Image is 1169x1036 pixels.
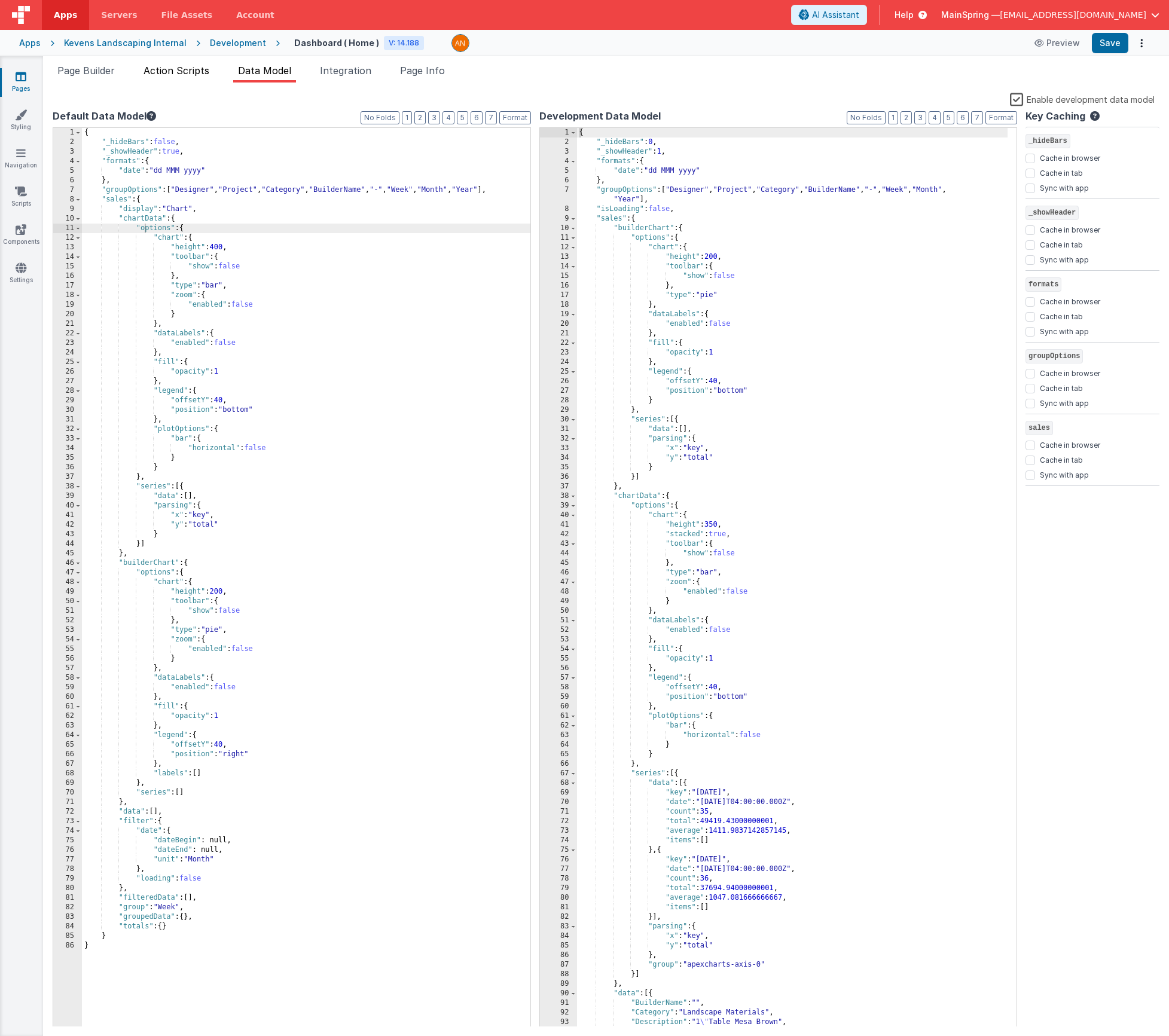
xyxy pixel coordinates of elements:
label: Cache in browser [1040,295,1100,307]
div: 11 [53,224,82,233]
div: 14 [53,252,82,262]
div: 26 [540,377,577,386]
div: 30 [540,415,577,424]
div: 43 [53,530,82,539]
div: 39 [540,501,577,511]
div: 8 [53,195,82,204]
div: 60 [53,692,82,702]
div: 80 [540,893,577,903]
div: 74 [540,836,577,845]
div: 76 [540,855,577,864]
div: 84 [540,931,577,941]
button: 7 [971,111,983,124]
button: 2 [901,111,912,124]
div: 7 [540,185,577,204]
div: 86 [53,941,82,951]
div: 68 [53,769,82,778]
div: 79 [53,874,82,884]
div: 64 [53,731,82,740]
div: 65 [540,750,577,759]
div: 64 [540,740,577,750]
div: 35 [53,453,82,463]
div: 65 [53,740,82,750]
div: 29 [540,405,577,415]
span: Page Builder [57,65,115,77]
div: 60 [540,702,577,711]
div: 57 [540,673,577,683]
div: 27 [53,377,82,386]
div: 12 [540,243,577,252]
span: _hideBars [1025,134,1070,148]
div: 10 [53,214,82,224]
button: MainSpring — [EMAIL_ADDRESS][DOMAIN_NAME] [941,9,1159,21]
div: 4 [540,157,577,166]
label: Sync with app [1040,325,1089,337]
button: Format [499,111,531,124]
div: 62 [540,721,577,731]
div: 76 [53,845,82,855]
div: 52 [53,616,82,625]
div: 55 [540,654,577,664]
div: 43 [540,539,577,549]
div: 74 [53,826,82,836]
button: Save [1092,33,1128,53]
div: 34 [53,444,82,453]
div: 21 [53,319,82,329]
div: 39 [53,491,82,501]
div: 63 [53,721,82,731]
div: 54 [540,644,577,654]
div: 48 [53,577,82,587]
div: 31 [540,424,577,434]
label: Cache in tab [1040,238,1083,250]
div: 73 [53,817,82,826]
button: Default Data Model [53,109,156,123]
div: 9 [53,204,82,214]
div: 70 [53,788,82,797]
div: 59 [53,683,82,692]
div: 33 [53,434,82,444]
div: 75 [540,845,577,855]
label: Cache in browser [1040,438,1100,450]
span: _showHeader [1025,206,1079,220]
div: 78 [540,874,577,884]
div: 21 [540,329,577,338]
div: 28 [53,386,82,396]
div: 85 [53,931,82,941]
button: 6 [957,111,969,124]
span: Data Model [238,65,291,77]
div: 25 [540,367,577,377]
label: Cache in browser [1040,151,1100,163]
div: 45 [540,558,577,568]
span: Integration [320,65,371,77]
div: 34 [540,453,577,463]
div: 45 [53,549,82,558]
button: 1 [888,111,898,124]
div: 57 [53,664,82,673]
div: 54 [53,635,82,644]
button: 5 [943,111,954,124]
div: 18 [540,300,577,310]
div: 78 [53,864,82,874]
span: Apps [54,9,77,21]
div: 48 [540,587,577,597]
div: 81 [540,903,577,912]
div: 69 [53,778,82,788]
div: 47 [540,577,577,587]
div: 2 [53,137,82,147]
span: formats [1025,277,1061,292]
div: 2 [540,137,577,147]
div: 40 [540,511,577,520]
div: 33 [540,444,577,453]
button: 4 [442,111,454,124]
div: 20 [53,310,82,319]
div: 8 [540,204,577,214]
label: Sync with app [1040,396,1089,408]
div: 42 [540,530,577,539]
div: 36 [53,463,82,472]
button: No Folds [847,111,886,124]
button: Preview [1027,33,1087,53]
div: 52 [540,625,577,635]
div: V: 14.188 [384,36,424,50]
div: 36 [540,472,577,482]
div: 17 [53,281,82,291]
